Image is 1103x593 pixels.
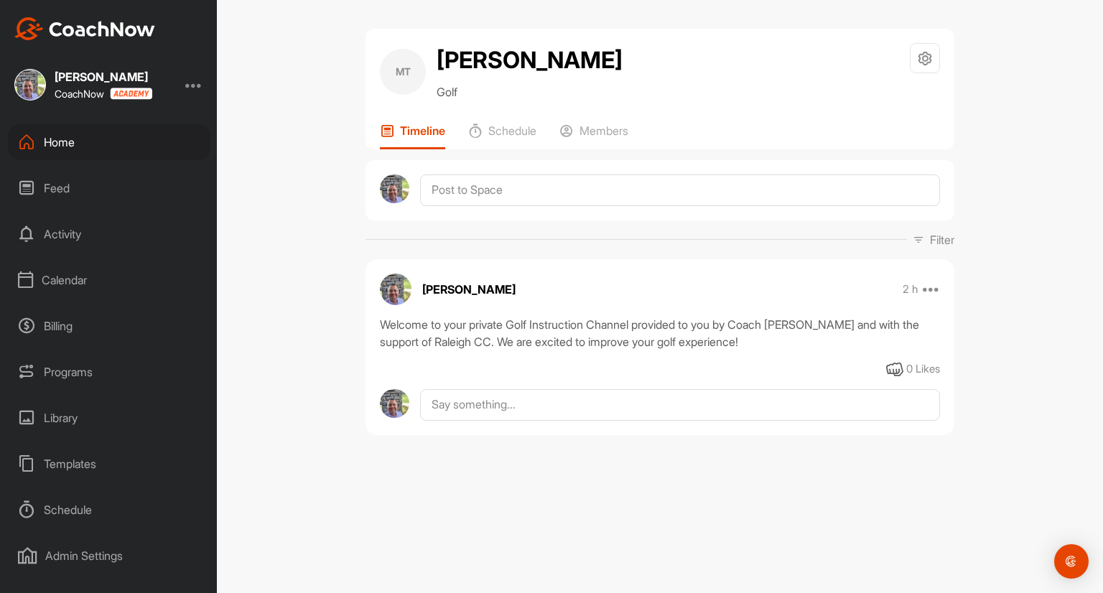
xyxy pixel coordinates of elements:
div: [PERSON_NAME] [55,71,152,83]
img: CoachNow acadmey [110,88,152,100]
h2: [PERSON_NAME] [437,43,623,78]
div: Welcome to your private Golf Instruction Channel provided to you by Coach [PERSON_NAME] and with ... [380,316,940,350]
div: Feed [8,170,210,206]
p: Filter [930,231,954,248]
div: Billing [8,308,210,344]
div: Programs [8,354,210,390]
div: CoachNow [55,88,152,100]
p: 2 h [903,282,918,296]
img: CoachNow [14,17,155,40]
img: square_07a3156b73d8f64f777990daa6ac72da.jpg [14,69,46,101]
p: Schedule [488,123,536,138]
p: Members [580,123,628,138]
div: Admin Settings [8,538,210,574]
div: Schedule [8,492,210,528]
img: avatar [380,174,409,204]
img: avatar [380,389,409,419]
p: Timeline [400,123,445,138]
div: MT [380,49,426,95]
p: [PERSON_NAME] [422,281,516,298]
div: Templates [8,446,210,482]
div: Home [8,124,210,160]
div: Activity [8,216,210,252]
div: 0 Likes [906,361,940,378]
div: Open Intercom Messenger [1054,544,1089,579]
div: Library [8,400,210,436]
div: Calendar [8,262,210,298]
p: Golf [437,83,623,101]
img: avatar [380,274,411,305]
